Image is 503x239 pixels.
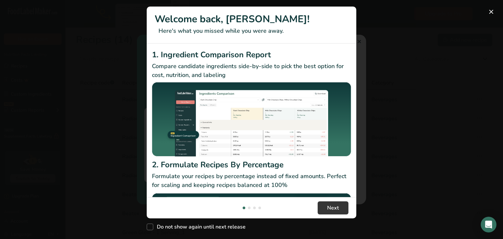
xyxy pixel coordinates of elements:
h2: 2. Formulate Recipes By Percentage [152,159,351,171]
div: Open Intercom Messenger [481,217,496,232]
p: Formulate your recipes by percentage instead of fixed amounts. Perfect for scaling and keeping re... [152,172,351,190]
span: Next [327,204,339,212]
h2: 1. Ingredient Comparison Report [152,49,351,61]
img: Ingredient Comparison Report [152,82,351,156]
p: Compare candidate ingredients side-by-side to pick the best option for cost, nutrition, and labeling [152,62,351,80]
span: Do not show again until next release [153,224,246,230]
p: Here's what you missed while you were away. [155,27,348,35]
button: Next [318,201,348,214]
h1: Welcome back, [PERSON_NAME]! [155,12,348,27]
